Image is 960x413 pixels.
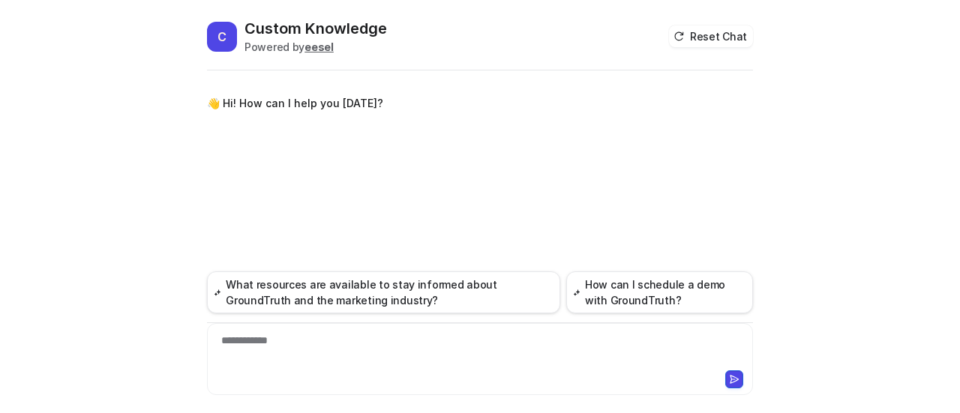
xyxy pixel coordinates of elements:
span: C [207,22,237,52]
button: What resources are available to stay informed about GroundTruth and the marketing industry? [207,271,560,313]
button: How can I schedule a demo with GroundTruth? [566,271,753,313]
button: Reset Chat [669,25,753,47]
div: Powered by [244,39,387,55]
b: eesel [304,40,334,53]
p: 👋 Hi! How can I help you [DATE]? [207,94,383,112]
h2: Custom Knowledge [244,18,387,39]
